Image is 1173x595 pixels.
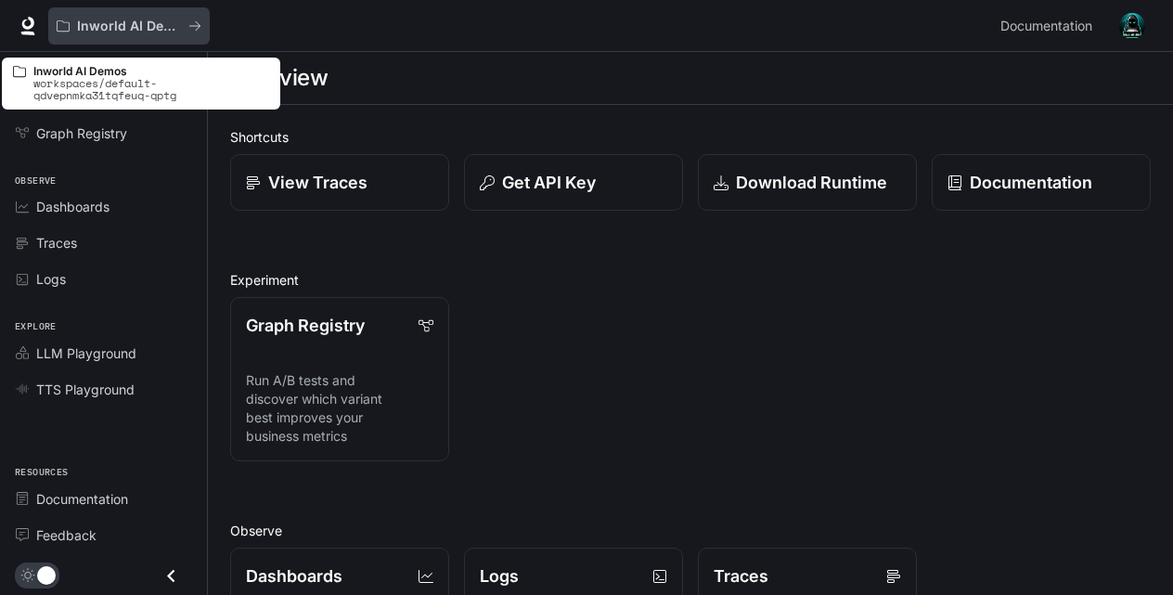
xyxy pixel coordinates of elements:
span: Dark mode toggle [37,564,56,585]
span: Feedback [36,525,97,545]
p: Inworld AI Demos [33,65,269,77]
a: Graph Registry [7,117,200,149]
a: Dashboards [7,190,200,223]
a: View Traces [230,154,449,211]
span: Logs [36,269,66,289]
p: Logs [480,563,519,589]
p: Download Runtime [736,170,887,195]
a: Traces [7,226,200,259]
a: Documentation [7,483,200,515]
p: Documentation [970,170,1092,195]
p: Graph Registry [246,313,365,338]
a: Download Runtime [698,154,917,211]
h2: Observe [230,521,1151,540]
h2: Experiment [230,270,1151,290]
p: View Traces [268,170,367,195]
span: Traces [36,233,77,252]
a: TTS Playground [7,373,200,406]
span: Graph Registry [36,123,127,143]
p: workspaces/default-qdvepnmka31tqfeuq-qptg [33,77,269,101]
button: All workspaces [48,7,210,45]
p: Get API Key [502,170,596,195]
span: Dashboards [36,197,110,216]
a: Documentation [932,154,1151,211]
a: Graph RegistryRun A/B tests and discover which variant best improves your business metrics [230,297,449,461]
span: TTS Playground [36,380,135,399]
button: User avatar [1114,7,1151,45]
span: Documentation [1000,15,1092,38]
p: Traces [714,563,768,589]
button: Get API Key [464,154,683,211]
a: LLM Playground [7,337,200,369]
a: Logs [7,263,200,295]
span: Documentation [36,489,128,509]
img: User avatar [1119,13,1145,39]
p: Inworld AI Demos [77,19,181,34]
a: Feedback [7,519,200,551]
button: Close drawer [150,557,192,595]
a: Documentation [993,7,1106,45]
span: LLM Playground [36,343,136,363]
p: Dashboards [246,563,342,589]
h2: Shortcuts [230,127,1151,147]
p: Run A/B tests and discover which variant best improves your business metrics [246,371,433,446]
